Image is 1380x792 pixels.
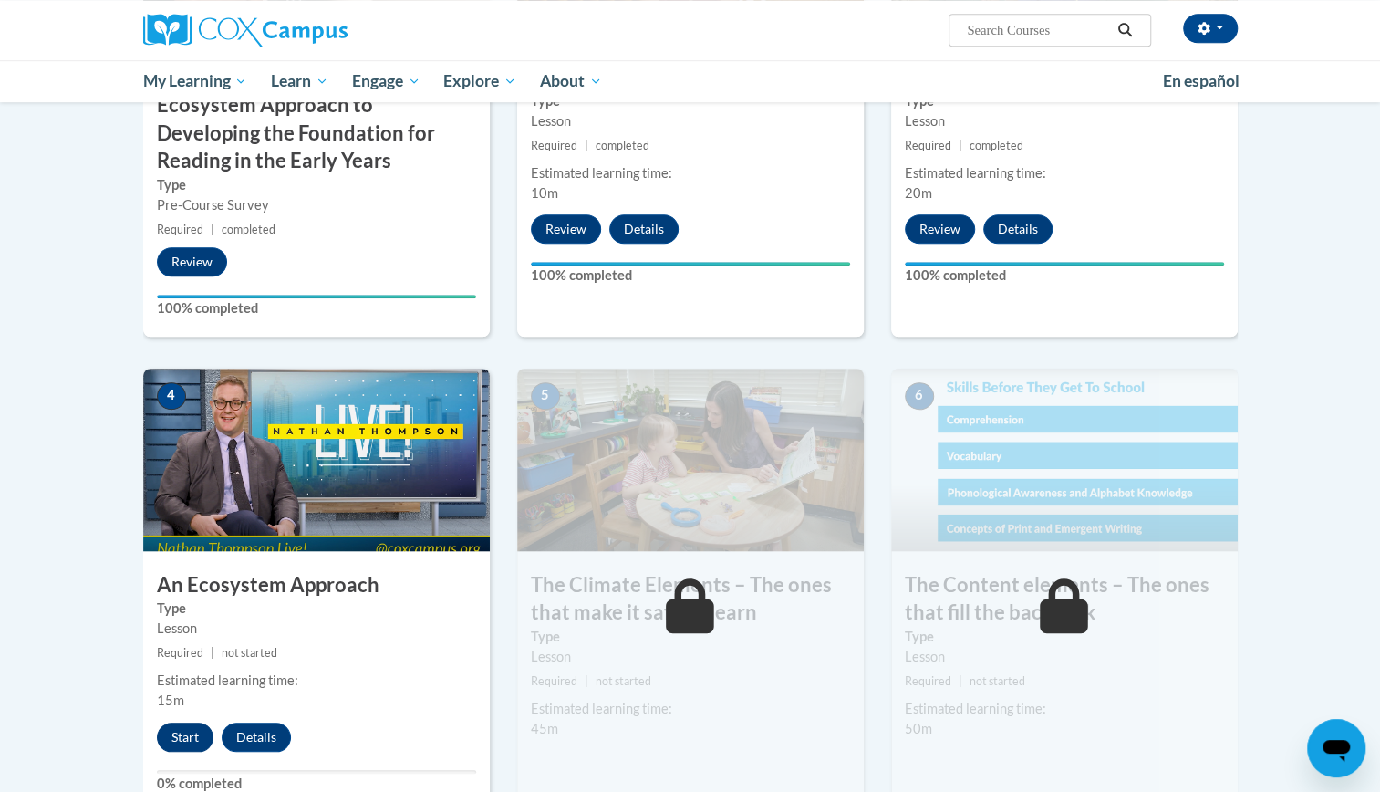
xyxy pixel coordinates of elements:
[222,223,275,236] span: completed
[905,163,1224,183] div: Estimated learning time:
[157,671,476,691] div: Estimated learning time:
[143,14,348,47] img: Cox Campus
[1151,62,1251,100] a: En español
[142,70,247,92] span: My Learning
[531,627,850,647] label: Type
[905,674,951,688] span: Required
[531,721,558,736] span: 45m
[157,599,476,619] label: Type
[116,60,1265,102] div: Main menu
[531,262,850,266] div: Your progress
[531,674,577,688] span: Required
[157,295,476,298] div: Your progress
[531,214,601,244] button: Review
[157,723,213,752] button: Start
[431,60,528,102] a: Explore
[905,382,934,410] span: 6
[211,646,214,660] span: |
[905,111,1224,131] div: Lesson
[157,646,203,660] span: Required
[1111,19,1138,41] button: Search
[157,223,203,236] span: Required
[531,111,850,131] div: Lesson
[905,721,932,736] span: 50m
[517,369,864,551] img: Course Image
[211,223,214,236] span: |
[585,139,588,152] span: |
[531,382,560,410] span: 5
[271,70,328,92] span: Learn
[528,60,614,102] a: About
[222,646,277,660] span: not started
[540,70,602,92] span: About
[905,647,1224,667] div: Lesson
[531,266,850,286] label: 100% completed
[143,63,490,175] h3: Pre-Course Survey for An Ecosystem Approach to Developing the Foundation for Reading in the Early...
[1183,14,1238,43] button: Account Settings
[585,674,588,688] span: |
[531,647,850,667] div: Lesson
[157,175,476,195] label: Type
[443,70,516,92] span: Explore
[905,139,951,152] span: Required
[143,571,490,599] h3: An Ecosystem Approach
[891,369,1238,551] img: Course Image
[531,699,850,719] div: Estimated learning time:
[157,247,227,276] button: Review
[157,619,476,639] div: Lesson
[143,369,490,551] img: Course Image
[905,266,1224,286] label: 100% completed
[970,674,1025,688] span: not started
[965,19,1111,41] input: Search Courses
[157,693,184,708] span: 15m
[157,382,186,410] span: 4
[517,571,864,628] h3: The Climate Elements – The ones that make it safe to learn
[1163,71,1240,90] span: En español
[959,674,962,688] span: |
[531,139,577,152] span: Required
[905,185,932,201] span: 20m
[1307,719,1365,777] iframe: Button to launch messaging window
[340,60,432,102] a: Engage
[970,139,1023,152] span: completed
[222,723,291,752] button: Details
[259,60,340,102] a: Learn
[905,214,975,244] button: Review
[596,139,649,152] span: completed
[143,14,490,47] a: Cox Campus
[983,214,1053,244] button: Details
[352,70,420,92] span: Engage
[891,571,1238,628] h3: The Content elements – The ones that fill the backpack
[531,185,558,201] span: 10m
[609,214,679,244] button: Details
[157,195,476,215] div: Pre-Course Survey
[131,60,260,102] a: My Learning
[905,262,1224,266] div: Your progress
[905,699,1224,719] div: Estimated learning time:
[596,674,651,688] span: not started
[157,298,476,318] label: 100% completed
[959,139,962,152] span: |
[905,627,1224,647] label: Type
[531,163,850,183] div: Estimated learning time:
